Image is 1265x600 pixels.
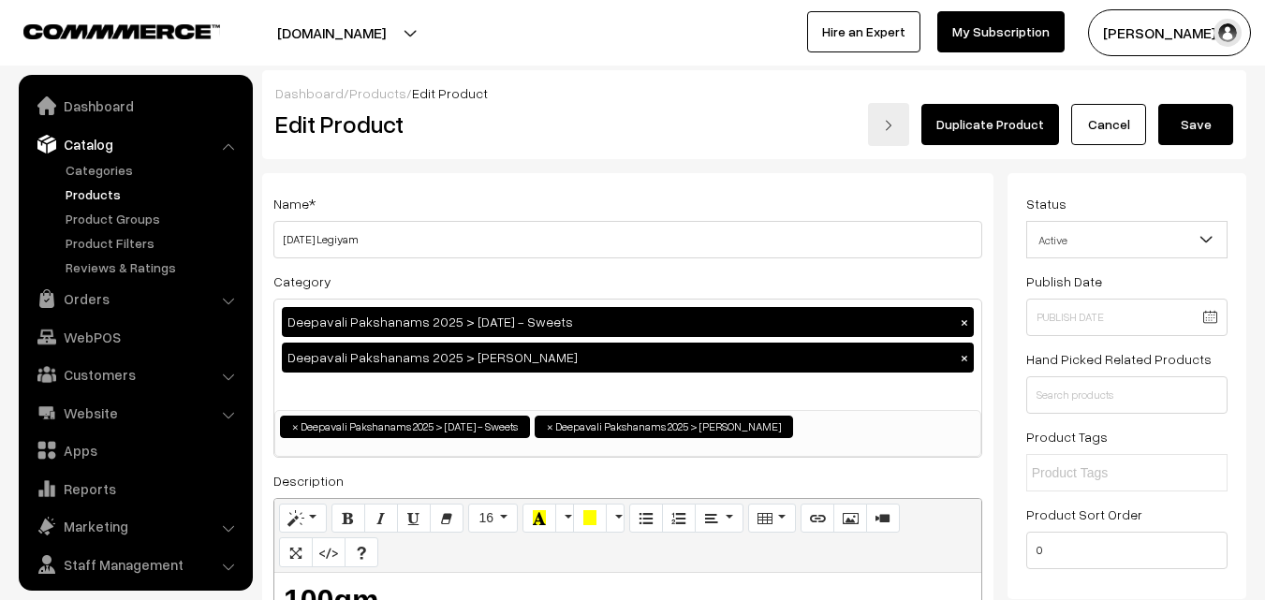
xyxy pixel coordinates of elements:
a: Dashboard [23,89,246,123]
button: Code View [312,537,346,567]
button: Help [345,537,378,567]
h2: Edit Product [275,110,658,139]
a: Customers [23,358,246,391]
a: Apps [23,433,246,467]
button: Italic (CTRL+I) [364,504,398,534]
a: COMMMERCE [23,19,187,41]
button: Style [279,504,327,534]
button: Background Color [573,504,607,534]
img: user [1214,19,1242,47]
a: Catalog [23,127,246,161]
label: Product Sort Order [1026,505,1142,524]
a: Dashboard [275,85,344,101]
button: Remove Font Style (CTRL+\) [430,504,463,534]
a: Categories [61,160,246,180]
input: Name [273,221,982,258]
span: 16 [478,510,493,525]
button: Paragraph [695,504,743,534]
a: Staff Management [23,548,246,581]
label: Name [273,194,316,213]
a: WebPOS [23,320,246,354]
li: Deepavali Pakshanams 2025 > Deepavali Karams [535,416,793,438]
label: Product Tags [1026,427,1108,446]
img: COMMMERCE [23,24,220,38]
button: Underline (CTRL+U) [397,504,431,534]
button: Font Size [468,504,518,534]
a: Website [23,396,246,430]
button: Link (CTRL+K) [801,504,834,534]
span: × [547,418,553,435]
span: × [292,418,299,435]
span: Active [1026,221,1228,258]
a: Duplicate Product [921,104,1059,145]
button: Picture [833,504,867,534]
a: Reviews & Ratings [61,257,246,277]
button: [PERSON_NAME] s… [1088,9,1251,56]
div: / / [275,83,1233,103]
a: Hire an Expert [807,11,920,52]
a: Products [61,184,246,204]
button: Full Screen [279,537,313,567]
button: Table [748,504,796,534]
button: [DOMAIN_NAME] [212,9,451,56]
input: Search products [1026,376,1228,414]
button: × [956,314,973,330]
button: Ordered list (CTRL+SHIFT+NUM8) [662,504,696,534]
div: Deepavali Pakshanams 2025 > [PERSON_NAME] [282,343,974,373]
a: My Subscription [937,11,1065,52]
button: Bold (CTRL+B) [331,504,365,534]
label: Status [1026,194,1066,213]
span: Edit Product [412,85,488,101]
a: Products [349,85,406,101]
label: Hand Picked Related Products [1026,349,1212,369]
button: × [956,349,973,366]
label: Description [273,471,344,490]
a: Marketing [23,509,246,543]
a: Reports [23,472,246,505]
button: Video [866,504,900,534]
input: Enter Number [1026,532,1228,569]
a: Product Filters [61,233,246,253]
div: Deepavali Pakshanams 2025 > [DATE] - Sweets [282,307,974,337]
a: Cancel [1071,104,1146,145]
button: More Color [555,504,574,534]
span: Active [1027,224,1227,256]
button: Unordered list (CTRL+SHIFT+NUM7) [629,504,663,534]
a: Product Groups [61,209,246,228]
button: More Color [606,504,625,534]
a: Orders [23,282,246,315]
button: Recent Color [522,504,556,534]
label: Publish Date [1026,271,1102,291]
li: Deepavali Pakshanams 2025 > Diwali - Sweets [280,416,530,438]
button: Save [1158,104,1233,145]
input: Product Tags [1032,463,1196,483]
input: Publish Date [1026,299,1228,336]
img: right-arrow.png [883,120,894,131]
